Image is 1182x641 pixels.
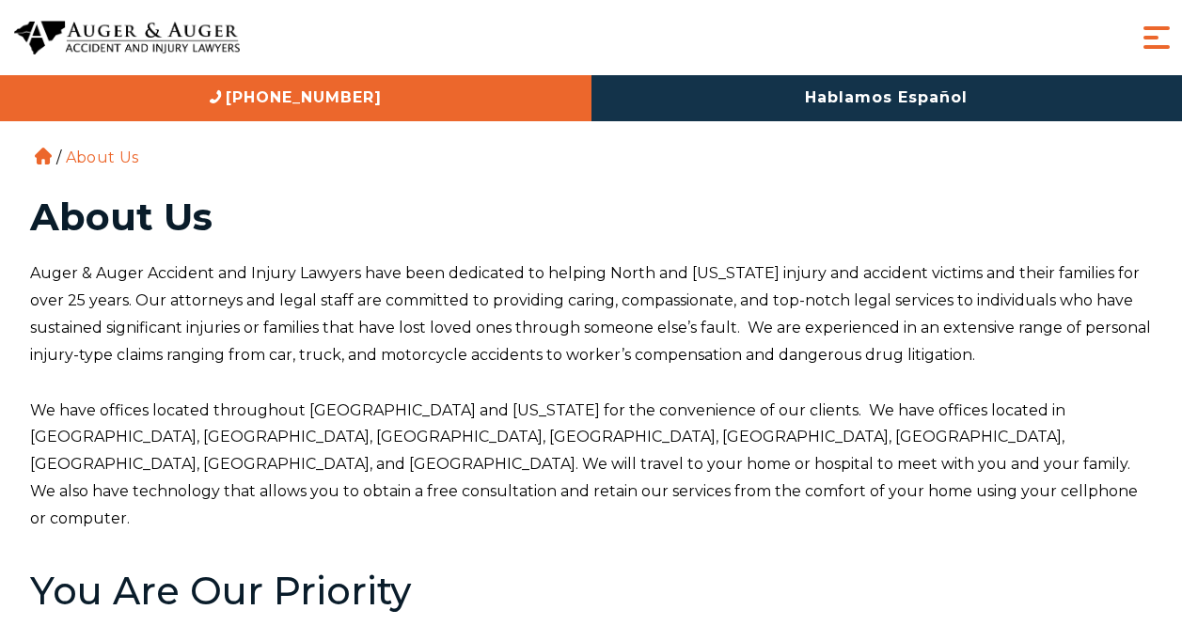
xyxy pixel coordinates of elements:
span: Auger & Auger Accident and Injury Lawyers have been dedicated to helping North and [US_STATE] inj... [30,264,1151,363]
span: We have offices located throughout [GEOGRAPHIC_DATA] and [US_STATE] for the convenience of our cl... [30,401,1138,527]
li: About Us [61,149,143,166]
h1: About Us [30,198,1153,236]
button: Menu [1138,19,1175,56]
img: Auger & Auger Accident and Injury Lawyers Logo [14,21,240,55]
b: You Are Our Priority [30,568,411,614]
a: Home [35,148,52,164]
